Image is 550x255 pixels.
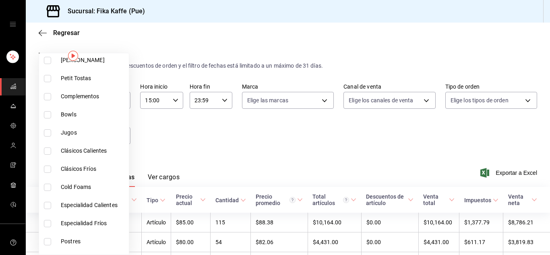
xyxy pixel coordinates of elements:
span: Especialidad Calientes [61,201,126,209]
img: Tooltip marker [68,51,78,61]
span: Postres [61,237,126,246]
span: Especialidad Fríos [61,219,126,228]
span: [PERSON_NAME] [61,56,126,64]
span: Petit Tostas [61,74,126,83]
span: Complementos [61,92,126,101]
span: Cold Foams [61,183,126,191]
span: Bowls [61,110,126,119]
span: Clásicos Calientes [61,147,126,155]
span: Clásicos Fríos [61,165,126,173]
span: Jugos [61,129,126,137]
